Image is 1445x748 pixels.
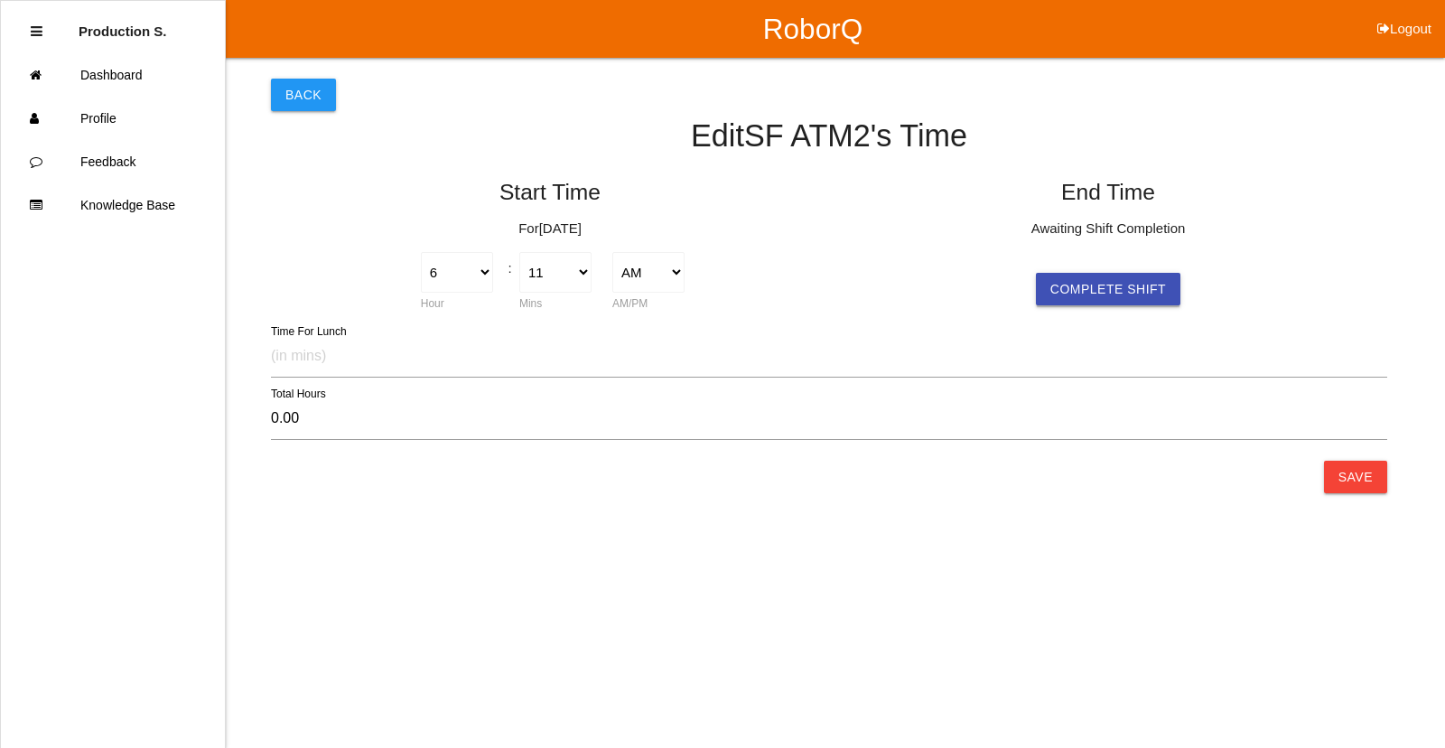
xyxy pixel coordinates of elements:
p: Awaiting Shift Completion [839,219,1377,239]
label: Mins [519,297,542,310]
button: Complete Shift [1036,273,1180,305]
a: Knowledge Base [1,183,225,227]
button: Save [1324,461,1387,493]
h5: End Time [839,180,1377,204]
a: Profile [1,97,225,140]
h5: Start Time [281,180,819,204]
a: Dashboard [1,53,225,97]
button: Back [271,79,336,111]
div: : [504,252,509,279]
label: Time For Lunch [271,323,347,340]
label: AM/PM [612,297,648,310]
a: Feedback [1,140,225,183]
h4: Edit SF ATM2 's Time [271,119,1387,154]
label: Total Hours [271,386,326,402]
input: (in mins) [271,336,1387,378]
label: Hour [421,297,444,310]
p: For [DATE] [281,219,819,239]
p: Production Shifts [79,10,167,39]
div: Close [31,10,42,53]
